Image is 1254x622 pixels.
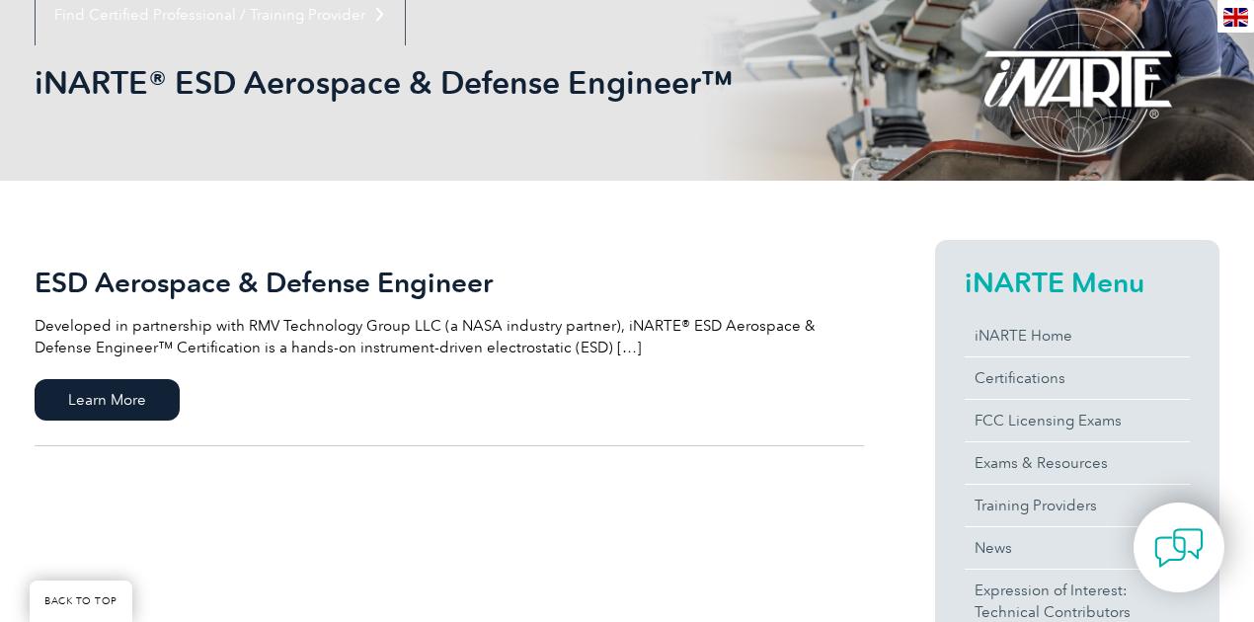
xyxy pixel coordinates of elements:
[965,315,1190,356] a: iNARTE Home
[965,527,1190,569] a: News
[35,315,864,358] p: Developed in partnership with RMV Technology Group LLC (a NASA industry partner), iNARTE® ESD Aer...
[30,581,132,622] a: BACK TO TOP
[965,442,1190,484] a: Exams & Resources
[35,267,864,298] h2: ESD Aerospace & Defense Engineer
[35,240,864,446] a: ESD Aerospace & Defense Engineer Developed in partnership with RMV Technology Group LLC (a NASA i...
[1223,8,1248,27] img: en
[1154,523,1204,573] img: contact-chat.png
[965,267,1190,298] h2: iNARTE Menu
[965,357,1190,399] a: Certifications
[35,63,793,102] h1: iNARTE® ESD Aerospace & Defense Engineer™
[965,400,1190,441] a: FCC Licensing Exams
[965,485,1190,526] a: Training Providers
[35,379,180,421] span: Learn More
